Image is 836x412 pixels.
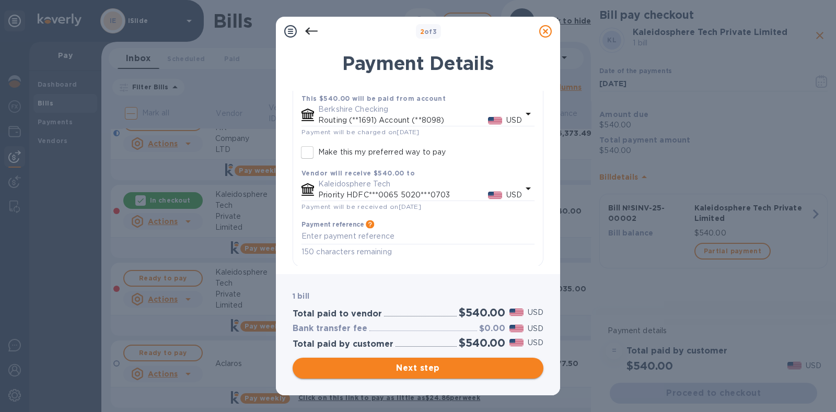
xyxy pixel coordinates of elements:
[509,339,524,346] img: USD
[293,339,393,349] h3: Total paid by customer
[301,203,421,210] span: Payment will be received on [DATE]
[293,309,382,319] h3: Total paid to vendor
[420,28,437,36] b: of 3
[293,60,543,266] div: default-method
[506,115,522,126] p: USD
[488,192,502,199] img: USD
[301,95,446,102] b: This $540.00 will be paid from account
[509,325,524,332] img: USD
[301,169,415,177] b: Vendor will receive $540.00 to
[528,307,543,318] p: USD
[301,246,535,258] p: 150 characters remaining
[301,221,364,228] h3: Payment reference
[506,190,522,201] p: USD
[479,324,505,334] h3: $0.00
[318,179,522,190] p: Kaleidosphere Tech
[420,28,424,36] span: 2
[459,336,505,349] h2: $540.00
[293,52,543,74] h1: Payment Details
[301,128,420,136] span: Payment will be charged on [DATE]
[459,306,505,319] h2: $540.00
[318,115,488,126] p: Routing (**1691) Account (**8098)
[488,117,502,124] img: USD
[318,190,488,201] p: Priority HDFC***0065 5020***0703
[301,362,535,374] span: Next step
[528,323,543,334] p: USD
[293,292,309,300] b: 1 bill
[293,358,543,379] button: Next step
[509,309,524,316] img: USD
[318,147,446,158] p: Make this my preferred way to pay
[528,337,543,348] p: USD
[318,104,522,115] p: Berkshire Checking
[293,324,367,334] h3: Bank transfer fee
